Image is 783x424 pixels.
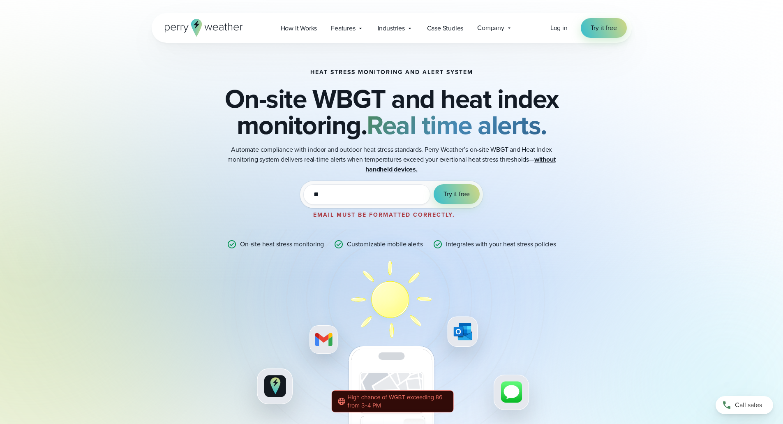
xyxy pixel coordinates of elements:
[240,239,324,249] p: On-site heat stress monitoring
[331,23,355,33] span: Features
[313,211,455,219] label: Email must be formatted correctly.
[550,23,568,33] a: Log in
[591,23,617,33] span: Try it free
[227,145,556,174] p: Automate compliance with indoor and outdoor heat stress standards. Perry Weather’s on-site WBGT a...
[365,155,555,174] strong: without handheld devices.
[347,239,423,249] p: Customizable mobile alerts
[274,20,324,37] a: How it Works
[378,23,405,33] span: Industries
[477,23,504,33] span: Company
[310,69,473,76] h1: Heat Stress Monitoring and Alert System
[443,189,470,199] span: Try it free
[427,23,464,33] span: Case Studies
[446,239,556,249] p: Integrates with your heat stress policies
[716,396,773,414] a: Call sales
[193,86,591,138] h2: On-site WBGT and heat index monitoring.
[735,400,762,410] span: Call sales
[434,184,480,204] button: Try it free
[550,23,568,32] span: Log in
[581,18,627,38] a: Try it free
[420,20,471,37] a: Case Studies
[367,106,547,144] strong: Real time alerts.
[281,23,317,33] span: How it Works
